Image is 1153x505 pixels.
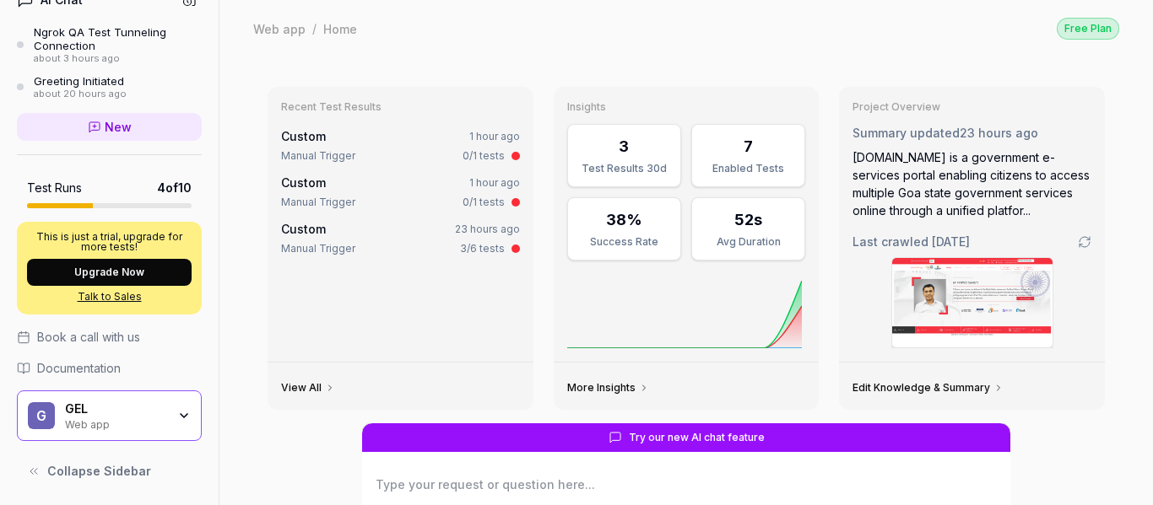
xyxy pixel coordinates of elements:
[17,359,202,377] a: Documentation
[278,217,523,260] a: Custom23 hours agoManual Trigger3/6 tests
[17,328,202,346] a: Book a call with us
[105,118,132,136] span: New
[1057,17,1119,40] button: Free Plan
[734,208,762,231] div: 52s
[578,234,670,250] div: Success Rate
[281,241,355,256] div: Manual Trigger
[278,124,523,167] a: Custom1 hour agoManual Trigger0/1 tests
[853,381,1004,395] a: Edit Knowledge & Summary
[892,258,1053,347] img: Screenshot
[281,195,355,210] div: Manual Trigger
[312,20,317,37] div: /
[253,20,306,37] div: Web app
[17,113,202,141] a: New
[27,259,192,286] button: Upgrade Now
[281,175,326,190] span: Custom
[47,462,151,480] span: Collapse Sidebar
[619,135,629,158] div: 3
[463,195,505,210] div: 0/1 tests
[65,416,166,430] div: Web app
[28,402,55,429] span: G
[853,126,960,140] span: Summary updated
[702,234,794,250] div: Avg Duration
[629,430,765,445] span: Try our new AI chat feature
[27,180,82,196] h5: Test Runs
[578,161,670,176] div: Test Results 30d
[281,381,335,395] a: View All
[463,148,505,164] div: 0/1 tests
[455,223,520,235] time: 23 hours ago
[567,100,806,114] h3: Insights
[17,74,202,99] a: Greeting Initiatedabout 20 hours ago
[281,129,326,143] span: Custom
[567,381,649,395] a: More Insights
[469,130,520,142] time: 1 hour ago
[278,170,523,213] a: Custom1 hour agoManual Trigger0/1 tests
[853,100,1091,114] h3: Project Overview
[34,53,202,65] div: about 3 hours ago
[281,148,355,164] div: Manual Trigger
[157,179,192,196] span: 4 of 10
[744,135,753,158] div: 7
[34,74,127,88] div: Greeting Initiated
[853,148,1091,219] div: [DOMAIN_NAME] is a government e-services portal enabling citizens to access multiple Goa state go...
[34,25,202,53] div: Ngrok QA Test Tunneling Connection
[1078,235,1091,249] a: Go to crawling settings
[853,233,970,250] span: Last crawled
[17,390,202,441] button: GGELWeb app
[281,100,520,114] h3: Recent Test Results
[37,328,140,346] span: Book a call with us
[27,232,192,252] p: This is just a trial, upgrade for more tests!
[606,208,642,231] div: 38%
[37,359,121,377] span: Documentation
[460,241,505,256] div: 3/6 tests
[932,234,970,249] time: [DATE]
[702,161,794,176] div: Enabled Tests
[34,89,127,100] div: about 20 hours ago
[27,289,192,304] a: Talk to Sales
[323,20,357,37] div: Home
[469,176,520,189] time: 1 hour ago
[281,222,326,236] span: Custom
[960,126,1038,140] time: 23 hours ago
[65,401,166,416] div: GEL
[17,25,202,64] a: Ngrok QA Test Tunneling Connectionabout 3 hours ago
[1057,18,1119,40] div: Free Plan
[17,454,202,488] button: Collapse Sidebar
